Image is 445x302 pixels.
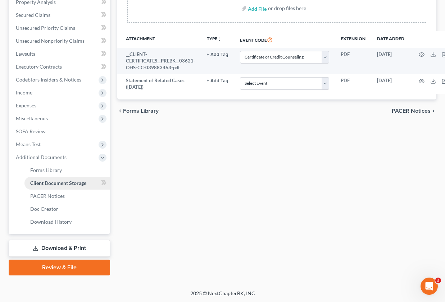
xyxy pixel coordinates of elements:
th: Date added [371,31,410,48]
a: + Add Tag [207,51,228,58]
a: Download & Print [9,240,110,257]
span: SOFA Review [16,128,46,134]
iframe: Intercom live chat [421,278,438,295]
td: PDF [335,74,371,94]
i: unfold_more [217,37,222,41]
td: [DATE] [371,74,410,94]
a: Review & File [9,260,110,275]
th: Attachment [117,31,201,48]
span: Download History [30,219,72,225]
a: Executory Contracts [10,60,110,73]
span: Forms Library [30,167,62,173]
a: Lawsuits [10,47,110,60]
span: PACER Notices [392,108,431,114]
span: Client Document Storage [30,180,86,186]
span: Miscellaneous [16,115,48,121]
button: TYPEunfold_more [207,37,222,41]
td: [DATE] [371,48,410,74]
span: Unsecured Priority Claims [16,25,75,31]
a: Unsecured Nonpriority Claims [10,34,110,47]
span: Additional Documents [16,154,67,160]
span: PACER Notices [30,193,65,199]
button: chevron_left Forms Library [117,108,159,114]
a: Client Document Storage [24,177,110,190]
i: chevron_right [431,108,436,114]
a: PACER Notices [24,190,110,203]
span: Doc Creator [30,206,58,212]
a: Doc Creator [24,203,110,215]
span: Secured Claims [16,12,50,18]
span: Forms Library [123,108,159,114]
span: 2 [435,278,441,283]
th: Extension [335,31,371,48]
a: Download History [24,215,110,228]
span: Expenses [16,102,36,108]
span: Lawsuits [16,51,35,57]
th: Event Code [234,31,335,48]
span: Means Test [16,141,41,147]
td: __CLIENT-CERTIFICATES__PREBK__03621-OHS-CC-039883463-pdf [117,48,201,74]
a: Forms Library [24,164,110,177]
button: + Add Tag [207,79,228,83]
a: + Add Tag [207,77,228,84]
div: or drop files here [268,5,306,12]
td: Statement of Related Cases ([DATE]) [117,74,201,94]
span: Unsecured Nonpriority Claims [16,38,85,44]
button: PACER Notices chevron_right [392,108,436,114]
a: SOFA Review [10,125,110,138]
a: Unsecured Priority Claims [10,22,110,34]
span: Executory Contracts [16,64,62,70]
span: Codebtors Insiders & Notices [16,76,81,83]
td: PDF [335,48,371,74]
span: Income [16,89,32,96]
a: Secured Claims [10,9,110,22]
i: chevron_left [117,108,123,114]
button: + Add Tag [207,52,228,57]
